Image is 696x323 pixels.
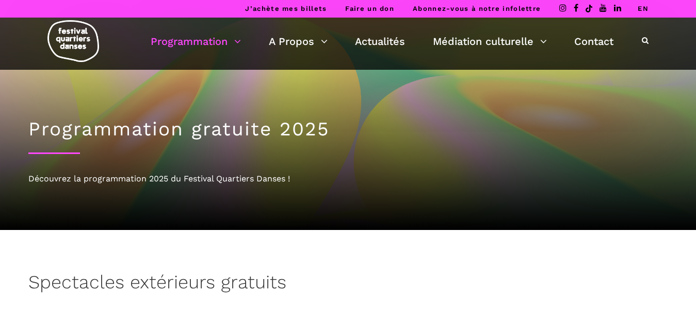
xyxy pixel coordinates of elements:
[413,5,541,12] a: Abonnez-vous à notre infolettre
[245,5,327,12] a: J’achète mes billets
[28,271,286,297] h3: Spectacles extérieurs gratuits
[433,33,547,50] a: Médiation culturelle
[638,5,649,12] a: EN
[355,33,405,50] a: Actualités
[345,5,394,12] a: Faire un don
[28,118,668,141] h1: Programmation gratuite 2025
[28,172,668,186] div: Découvrez la programmation 2025 du Festival Quartiers Danses !
[47,20,99,62] img: logo-fqd-med
[269,33,328,50] a: A Propos
[574,33,613,50] a: Contact
[151,33,241,50] a: Programmation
